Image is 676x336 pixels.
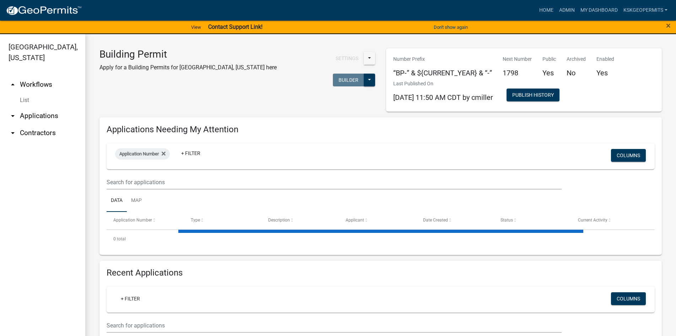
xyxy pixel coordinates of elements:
[107,230,655,248] div: 0 total
[567,69,586,77] h5: No
[431,21,471,33] button: Don't show again
[393,55,492,63] p: Number Prefix
[107,268,655,278] h4: Recent Applications
[99,48,277,60] h3: Building Permit
[542,55,556,63] p: Public
[571,212,649,229] datatable-header-cell: Current Activity
[596,69,614,77] h5: Yes
[393,93,493,102] span: [DATE] 11:50 AM CDT by cmiller
[261,212,339,229] datatable-header-cell: Description
[578,4,621,17] a: My Dashboard
[330,52,364,65] button: Settings
[503,55,532,63] p: Next Number
[423,218,448,223] span: Date Created
[578,218,607,223] span: Current Activity
[99,63,277,72] p: Apply for a Building Permits for [GEOGRAPHIC_DATA], [US_STATE] here
[507,89,559,101] button: Publish History
[9,112,17,120] i: arrow_drop_down
[113,218,152,223] span: Application Number
[208,23,263,30] strong: Contact Support Link!
[596,55,614,63] p: Enabled
[107,124,655,135] h4: Applications Needing My Attention
[611,149,646,162] button: Columns
[556,4,578,17] a: Admin
[416,212,494,229] datatable-header-cell: Date Created
[115,292,146,305] a: + Filter
[268,218,290,223] span: Description
[666,21,671,31] span: ×
[184,212,261,229] datatable-header-cell: Type
[542,69,556,77] h5: Yes
[9,129,17,137] i: arrow_drop_down
[611,292,646,305] button: Columns
[501,218,513,223] span: Status
[494,212,571,229] datatable-header-cell: Status
[107,190,127,212] a: Data
[191,218,200,223] span: Type
[503,69,532,77] h5: 1798
[107,175,562,190] input: Search for applications
[127,190,146,212] a: Map
[107,212,184,229] datatable-header-cell: Application Number
[107,318,562,333] input: Search for applications
[346,218,364,223] span: Applicant
[333,74,364,86] button: Builder
[536,4,556,17] a: Home
[188,21,204,33] a: View
[567,55,586,63] p: Archived
[119,151,159,156] span: Application Number
[666,21,671,30] button: Close
[393,69,492,77] h5: “BP-” & ${CURRENT_YEAR} & “-”
[339,212,416,229] datatable-header-cell: Applicant
[507,92,559,98] wm-modal-confirm: Workflow Publish History
[175,147,206,160] a: + Filter
[621,4,670,17] a: KSKgeopermits
[9,80,17,89] i: arrow_drop_up
[393,80,493,87] p: Last Published On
